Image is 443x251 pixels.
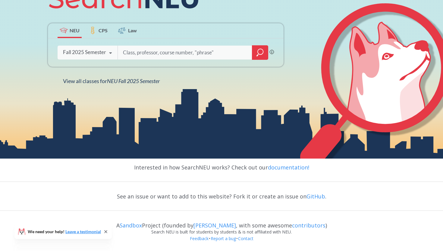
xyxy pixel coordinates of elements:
a: Sandbox [120,222,142,229]
div: magnifying glass [252,45,268,60]
span: NEU Fall 2025 Semester [107,78,160,84]
span: CPS [99,27,108,34]
a: [PERSON_NAME] [193,222,236,229]
span: View all classes for [63,78,160,84]
a: Feedback [190,236,209,241]
a: Report a bug [210,236,236,241]
span: NEU [70,27,80,34]
span: Law [128,27,137,34]
a: documentation! [268,164,309,171]
a: Contact [238,236,254,241]
a: GitHub [306,193,325,200]
svg: magnifying glass [256,48,264,57]
input: Class, professor, course number, "phrase" [122,46,248,59]
a: contributors [292,222,325,229]
div: Fall 2025 Semester [63,49,106,56]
